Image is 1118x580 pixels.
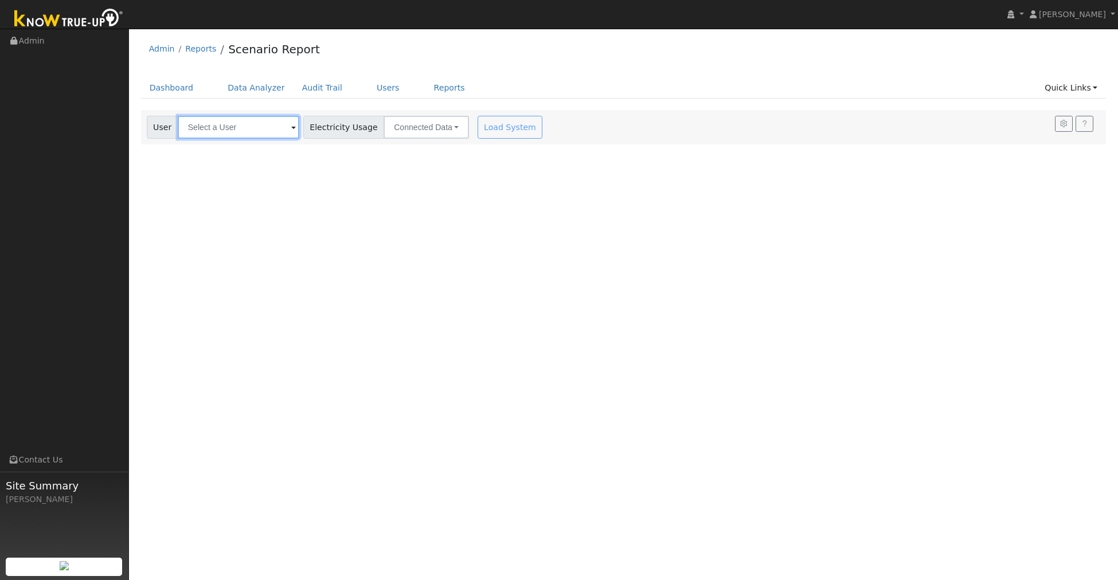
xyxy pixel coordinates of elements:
[228,42,320,56] a: Scenario Report
[1039,10,1106,19] span: [PERSON_NAME]
[384,116,469,139] button: Connected Data
[9,6,129,32] img: Know True-Up
[178,116,299,139] input: Select a User
[368,77,408,99] a: Users
[1076,116,1093,132] a: Help Link
[1036,77,1106,99] a: Quick Links
[219,77,294,99] a: Data Analyzer
[185,44,216,53] a: Reports
[6,478,123,493] span: Site Summary
[6,493,123,505] div: [PERSON_NAME]
[149,44,175,53] a: Admin
[141,77,202,99] a: Dashboard
[303,116,384,139] span: Electricity Usage
[294,77,351,99] a: Audit Trail
[147,116,178,139] span: User
[1055,116,1073,132] button: Settings
[60,561,69,570] img: retrieve
[425,77,474,99] a: Reports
